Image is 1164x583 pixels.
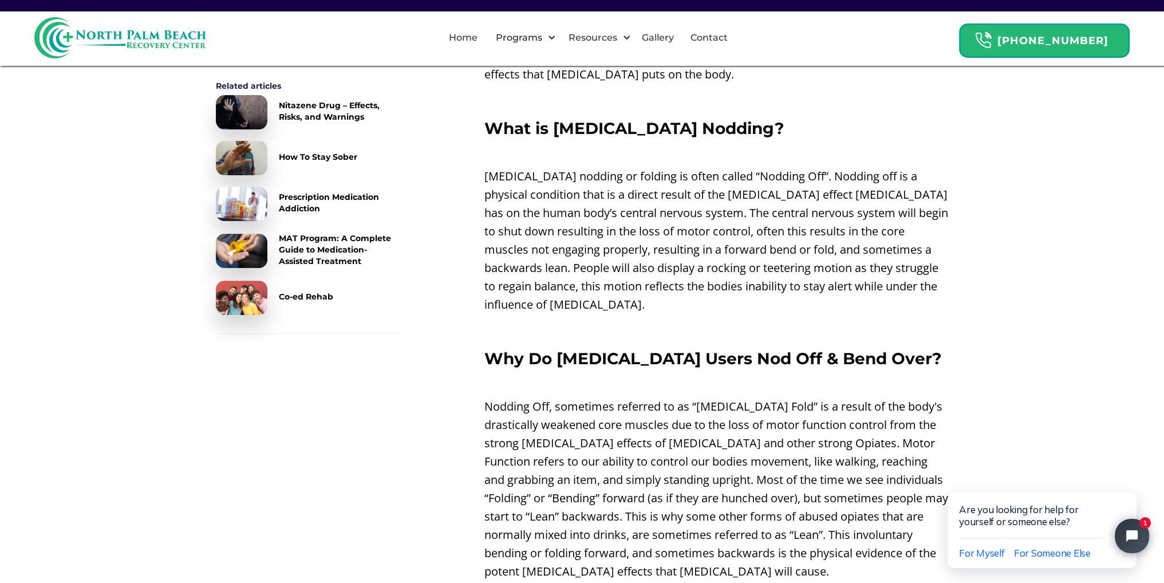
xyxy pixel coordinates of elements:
div: Programs [492,31,544,45]
div: Prescription Medication Addiction [279,191,399,214]
p: ‍ [484,89,949,108]
a: Gallery [635,19,681,56]
p: ‍ [484,373,949,392]
div: How To Stay Sober [279,151,357,163]
img: Header Calendar Icons [974,31,992,49]
a: Header Calendar Icons[PHONE_NUMBER] [959,18,1130,58]
p: ‍ [484,143,949,161]
strong: [PHONE_NUMBER] [997,34,1108,47]
p: ‍ [484,320,949,338]
a: Prescription Medication Addiction [216,187,399,221]
iframe: Tidio Chat [924,456,1164,583]
a: Home [442,19,484,56]
div: Nitazene Drug – Effects, Risks, and Warnings [279,100,399,123]
div: Resources [565,31,620,45]
div: MAT Program: A Complete Guide to Medication-Assisted Treatment [279,233,399,267]
p: Nodding Off, sometimes referred to as “[MEDICAL_DATA] Fold” is a result of the body's drastically... [484,397,949,581]
strong: What is [MEDICAL_DATA] Nodding? [484,119,784,138]
div: Co-ed Rehab [279,291,333,302]
strong: Why Do [MEDICAL_DATA] Users Nod Off & Bend Over? [484,349,941,368]
div: Resources [558,19,633,56]
p: [MEDICAL_DATA] nodding or folding is often called “Nodding Off”. Nodding off is a physical condit... [484,167,949,314]
a: Contact [684,19,735,56]
a: MAT Program: A Complete Guide to Medication-Assisted Treatment [216,233,399,269]
div: Programs [486,19,558,56]
div: Related articles [216,80,399,92]
a: Nitazene Drug – Effects, Risks, and Warnings [216,95,399,129]
a: Co-ed Rehab [216,281,399,315]
a: How To Stay Sober [216,141,399,175]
